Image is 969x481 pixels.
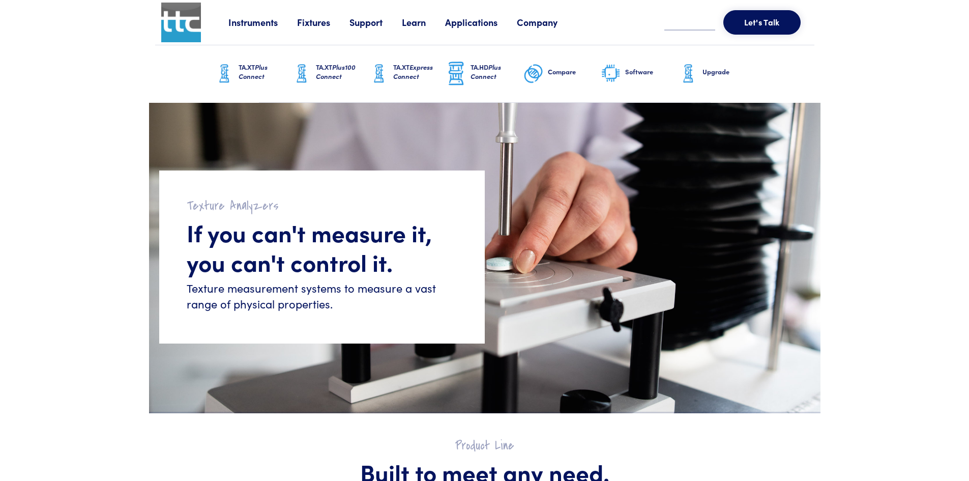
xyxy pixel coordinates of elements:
[446,61,466,87] img: ta-hd-graphic.png
[702,67,755,76] h6: Upgrade
[291,61,312,87] img: ta-xt-graphic.png
[349,16,402,29] a: Support
[393,63,446,81] h6: TA.XT
[548,67,601,76] h6: Compare
[471,62,501,81] span: Plus Connect
[239,62,268,81] span: Plus Connect
[601,45,678,102] a: Software
[446,45,523,102] a: TA.HDPlus Connect
[187,198,457,214] h2: Texture Analyzers
[601,63,621,84] img: software-graphic.png
[316,62,356,81] span: Plus100 Connect
[291,45,369,102] a: TA.XTPlus100 Connect
[239,63,291,81] h6: TA.XT
[723,10,801,35] button: Let's Talk
[187,218,457,276] h1: If you can't measure it, you can't control it.
[187,280,457,312] h6: Texture measurement systems to measure a vast range of physical properties.
[316,63,369,81] h6: TA.XT
[180,438,790,454] h2: Product Line
[297,16,349,29] a: Fixtures
[369,45,446,102] a: TA.XTExpress Connect
[402,16,445,29] a: Learn
[471,63,523,81] h6: TA.HD
[678,45,755,102] a: Upgrade
[214,61,234,87] img: ta-xt-graphic.png
[523,61,544,87] img: compare-graphic.png
[369,61,389,87] img: ta-xt-graphic.png
[517,16,577,29] a: Company
[214,45,291,102] a: TA.XTPlus Connect
[678,61,698,87] img: ta-xt-graphic.png
[161,3,201,42] img: ttc_logo_1x1_v1.0.png
[625,67,678,76] h6: Software
[393,62,433,81] span: Express Connect
[228,16,297,29] a: Instruments
[445,16,517,29] a: Applications
[523,45,601,102] a: Compare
